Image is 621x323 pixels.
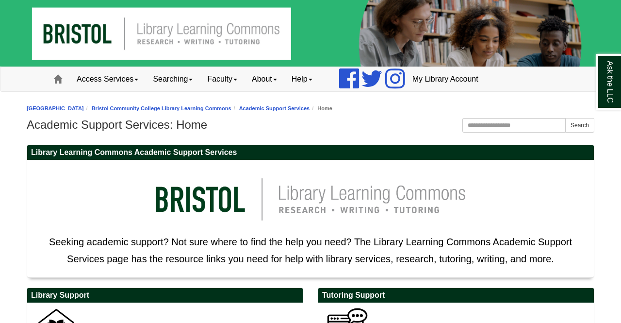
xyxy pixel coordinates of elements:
[245,67,284,91] a: About
[27,105,84,111] a: [GEOGRAPHIC_DATA]
[27,288,303,303] h2: Library Support
[27,145,594,160] h2: Library Learning Commons Academic Support Services
[27,118,594,132] h1: Academic Support Services: Home
[310,104,332,113] li: Home
[318,288,594,303] h2: Tutoring Support
[405,67,486,91] a: My Library Account
[200,67,245,91] a: Faculty
[239,105,310,111] a: Academic Support Services
[141,165,480,234] img: llc logo
[49,237,572,264] span: Seeking academic support? Not sure where to find the help you need? The Library Learning Commons ...
[284,67,320,91] a: Help
[27,104,594,113] nav: breadcrumb
[146,67,200,91] a: Searching
[69,67,146,91] a: Access Services
[565,118,594,133] button: Search
[92,105,231,111] a: Bristol Community College Library Learning Commons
